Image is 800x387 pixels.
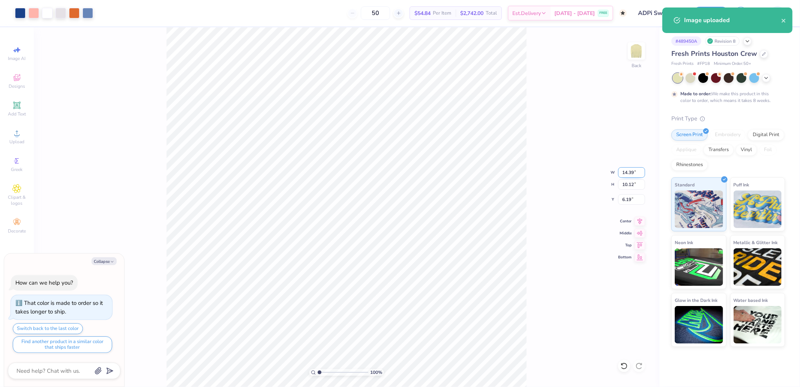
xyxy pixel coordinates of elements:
span: Minimum Order: 50 + [714,61,751,67]
div: That color is made to order so it takes longer to ship. [15,299,103,315]
span: Fresh Prints [671,61,693,67]
span: Middle [618,231,632,236]
input: – – [361,6,390,20]
div: Image uploaded [684,16,781,25]
img: Back [629,43,644,58]
span: FREE [599,10,607,16]
span: Upload [9,139,24,145]
span: [DATE] - [DATE] [554,9,595,17]
img: Standard [675,190,723,228]
span: Clipart & logos [4,194,30,206]
div: Foil [759,144,777,156]
img: Neon Ink [675,248,723,286]
img: Puff Ink [734,190,782,228]
span: $54.84 [414,9,431,17]
input: Untitled Design [632,6,687,21]
div: Back [632,62,641,69]
strong: Made to order: [680,91,711,97]
span: Decorate [8,228,26,234]
div: Revision 8 [705,36,740,46]
span: Standard [675,181,695,189]
div: Rhinestones [671,159,708,171]
img: Metallic & Glitter Ink [734,248,782,286]
div: Digital Print [748,129,784,141]
div: Transfers [704,144,734,156]
img: Water based Ink [734,306,782,343]
span: Top [618,243,632,248]
button: close [781,16,786,25]
span: Glow in the Dark Ink [675,296,717,304]
span: Est. Delivery [512,9,541,17]
span: Fresh Prints Houston Crew [671,49,757,58]
span: Total [486,9,497,17]
span: Metallic & Glitter Ink [734,238,778,246]
span: Image AI [8,55,26,61]
span: $2,742.00 [460,9,483,17]
span: # FP18 [697,61,710,67]
span: Water based Ink [734,296,768,304]
span: Center [618,219,632,224]
button: Switch back to the last color [13,323,83,334]
div: Applique [671,144,701,156]
span: 100 % [370,369,382,376]
span: Bottom [618,255,632,260]
img: Glow in the Dark Ink [675,306,723,343]
span: Neon Ink [675,238,693,246]
span: Greek [11,166,23,172]
div: Embroidery [710,129,746,141]
span: Add Text [8,111,26,117]
div: Screen Print [671,129,708,141]
button: Collapse [92,257,117,265]
div: We make this product in this color to order, which means it takes 8 weeks. [680,90,773,104]
button: Find another product in a similar color that ships faster [13,336,112,353]
div: How can we help you? [15,279,73,286]
div: Vinyl [736,144,757,156]
div: Print Type [671,114,785,123]
span: Designs [9,83,25,89]
span: Per Item [433,9,451,17]
span: Puff Ink [734,181,749,189]
div: # 489450A [671,36,701,46]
